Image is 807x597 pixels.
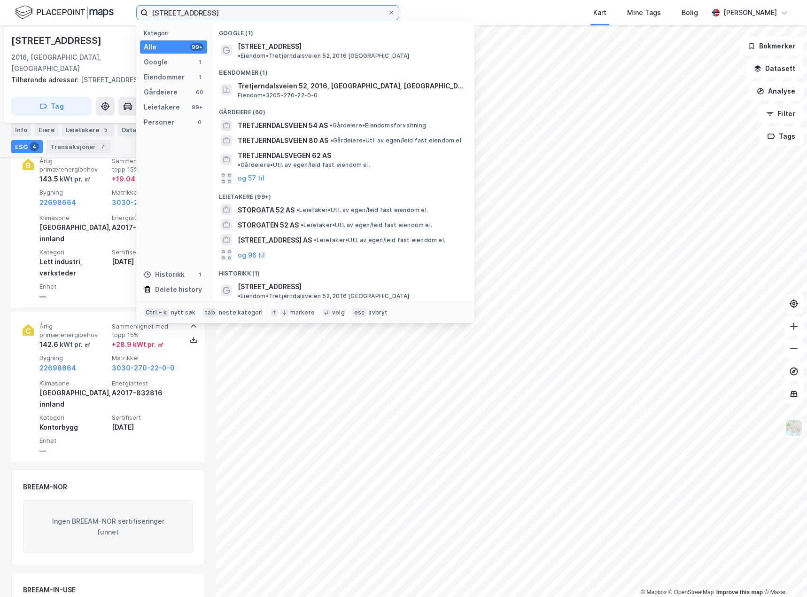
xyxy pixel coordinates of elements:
span: Energiattest [112,379,180,387]
div: + 19.04 kWt pr. ㎡ [112,173,168,185]
span: Leietaker • Utl. av egen/leid fast eiendom el. [301,221,432,229]
span: Energiattest [112,214,180,222]
img: Z [785,419,803,437]
a: Improve this map [716,589,763,596]
div: 143.5 [39,173,91,185]
span: • [238,161,241,168]
span: STORGATA 52 AS [238,204,295,216]
span: Tilhørende adresser: [11,76,81,84]
div: A2017-832817 [112,222,180,233]
span: Leietaker • Utl. av egen/leid fast eiendom el. [296,206,428,214]
span: TRETJERNDALSVEIEN 80 AS [238,135,328,146]
div: esc [352,308,367,317]
div: ESG [11,140,43,153]
div: tab [203,308,217,317]
span: [STREET_ADDRESS] AS [238,235,312,246]
div: A2017-832816 [112,387,180,399]
button: Tag [11,97,92,116]
span: Leietaker • Utl. av egen/leid fast eiendom el. [314,236,445,244]
button: 3030-270-22-0-0 [112,197,175,208]
div: [STREET_ADDRESS] [11,74,197,86]
div: avbryt [368,309,388,316]
span: Eiendom • Tretjerndalsveien 52, 2016 [GEOGRAPHIC_DATA] [238,52,410,60]
span: • [238,52,241,59]
button: og 57 til [238,173,264,184]
div: Kontrollprogram for chat [760,552,807,597]
div: BREEAM-NOR [23,481,67,493]
div: markere [290,309,315,316]
div: 4 [30,142,39,151]
iframe: Chat Widget [760,552,807,597]
button: 22698664 [39,197,76,208]
div: Ingen BREEAM-NOR sertifiseringer funnet [23,500,193,554]
div: Google (1) [211,22,474,39]
div: [DATE] [112,256,180,267]
div: — [39,291,108,302]
span: Kategori [39,248,108,256]
div: Datasett [118,123,153,136]
div: Info [11,123,31,136]
span: • [314,236,317,244]
span: Sertifisert [112,248,180,256]
span: • [330,122,333,129]
span: [STREET_ADDRESS] [238,281,302,292]
div: Mine Tags [627,7,661,18]
span: • [296,206,299,213]
div: Alle [144,41,156,53]
span: • [301,221,303,228]
img: logo.f888ab2527a4732fd821a326f86c7f29.svg [15,4,114,21]
a: Mapbox [641,589,667,596]
button: 22698664 [39,362,76,374]
a: OpenStreetMap [668,589,714,596]
div: Transaksjoner [47,140,111,153]
span: TRETJERNDALSVEIEN 54 AS [238,120,328,131]
span: Klimasone [39,214,108,222]
div: + 28.9 kWt pr. ㎡ [112,339,164,350]
span: Bygning [39,189,108,196]
span: Gårdeiere • Utl. av egen/leid fast eiendom el. [238,161,370,169]
div: nytt søk [171,309,196,316]
span: Sertifisert [112,414,180,422]
div: Leietakere [144,102,180,113]
span: Årlig primærenergibehov [39,322,108,339]
button: Tags [760,127,803,146]
span: Sammenlignet med topp 15% [112,157,180,173]
span: STORGATEN 52 AS [238,220,299,231]
div: kWt pr. ㎡ [58,173,91,185]
div: 99+ [190,103,203,111]
div: 1 [196,73,203,81]
div: 60 [196,88,203,96]
div: 1 [196,58,203,66]
button: Datasett [746,59,803,78]
div: Eiendommer (1) [211,62,474,79]
div: 7 [98,142,107,151]
span: Matrikkel [112,354,180,362]
div: Historikk [144,269,185,280]
span: • [330,137,333,144]
div: Kontorbygg [39,422,108,433]
div: Gårdeiere (60) [211,101,474,118]
button: Analyse [749,82,803,101]
div: [PERSON_NAME] [723,7,777,18]
span: Bygning [39,354,108,362]
input: Søk på adresse, matrikkel, gårdeiere, leietakere eller personer [148,6,388,20]
div: neste kategori [219,309,263,316]
div: 142.6 [39,339,91,350]
div: Eiendommer [144,71,185,83]
div: [GEOGRAPHIC_DATA], innland [39,222,108,244]
span: Matrikkel [112,189,180,196]
div: Personer [144,117,174,128]
div: Google [144,56,168,68]
div: — [39,445,108,456]
span: Kategori [39,414,108,422]
div: Ctrl + k [144,308,169,317]
div: [STREET_ADDRESS] [11,33,103,48]
div: 5 [101,125,110,134]
span: • [238,292,241,299]
span: Enhet [39,437,108,445]
span: [STREET_ADDRESS] [238,41,302,52]
div: Delete history [155,284,202,295]
div: 2016, [GEOGRAPHIC_DATA], [GEOGRAPHIC_DATA] [11,52,152,74]
span: Klimasone [39,379,108,387]
span: Eiendom • Tretjerndalsveien 52, 2016 [GEOGRAPHIC_DATA] [238,292,410,300]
